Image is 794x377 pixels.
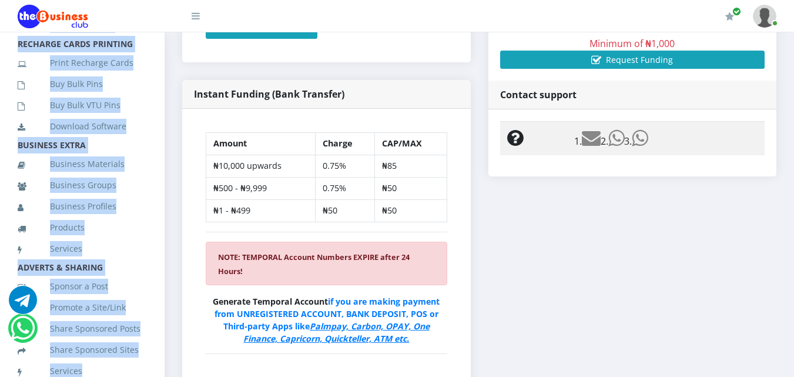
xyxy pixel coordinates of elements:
[9,295,37,314] a: Chat for support
[18,193,147,220] a: Business Profiles
[206,132,316,155] th: Amount
[18,172,147,199] a: Business Groups
[18,336,147,363] a: Share Sponsored Sites
[194,88,344,101] strong: Instant Funding (Bank Transfer)
[18,113,147,140] a: Download Software
[500,88,577,101] strong: Contact support
[732,7,741,16] span: Renew/Upgrade Subscription
[374,177,447,199] td: ₦50
[206,199,316,222] td: ₦1 - ₦499
[374,132,447,155] th: CAP/MAX
[18,294,147,321] a: Promote a Site/Link
[18,214,147,241] a: Products
[18,71,147,98] a: Buy Bulk Pins
[606,54,673,65] span: Request Funding
[374,155,447,177] td: ₦85
[316,132,374,155] th: Charge
[18,273,147,300] a: Sponsor a Post
[725,12,734,21] i: Renew/Upgrade Subscription
[500,51,765,69] button: Request Funding
[218,252,410,276] b: NOTE: TEMPORAL Account Numbers EXPIRE after 24 Hours!
[316,177,374,199] td: 0.75%
[316,199,374,222] td: ₦50
[18,235,147,262] a: Services
[11,323,35,342] a: Chat for support
[18,49,147,76] a: Print Recharge Cards
[243,321,430,344] u: Palmpay, Carbon, OPAY, One Finance, Capricorn, Quickteller, ATM etc.
[206,177,316,199] td: ₦500 - ₦9,999
[18,315,147,342] a: Share Sponsored Posts
[589,37,675,50] span: Minimum of ₦1,000
[753,5,776,28] img: User
[316,155,374,177] td: 0.75%
[567,122,765,156] td: 1. 2. 3.
[18,5,88,28] img: Logo
[215,296,440,344] span: if you are making payment from UNREGISTERED ACCOUNT, BANK DEPOSIT, POS or Third-party Apps like
[206,155,316,177] td: ₦10,000 upwards
[213,296,440,344] b: Generate Temporal Account
[18,92,147,119] a: Buy Bulk VTU Pins
[374,199,447,222] td: ₦50
[18,151,147,178] a: Business Materials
